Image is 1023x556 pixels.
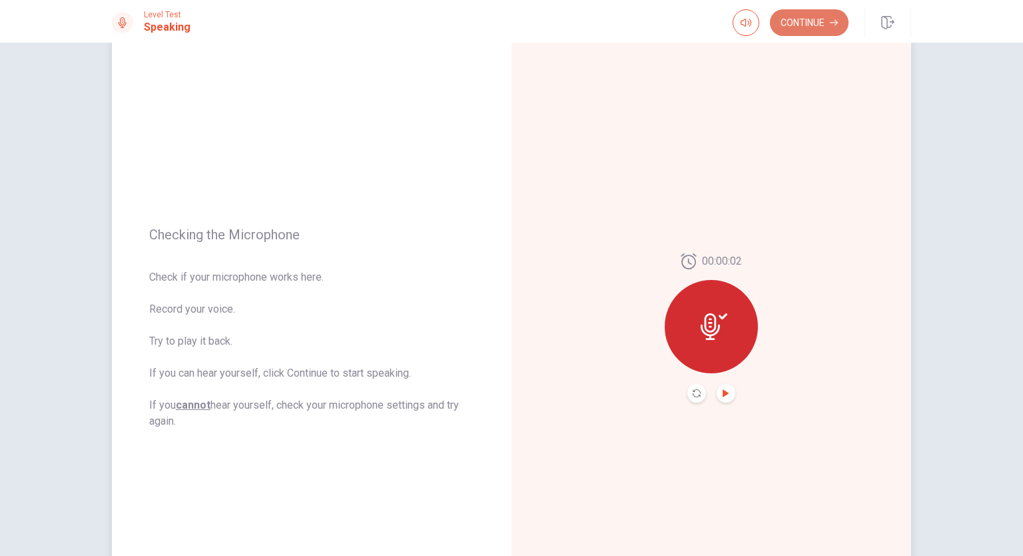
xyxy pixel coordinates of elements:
u: cannot [176,399,210,411]
span: Check if your microphone works here. Record your voice. Try to play it back. If you can hear your... [149,269,474,429]
button: Play Audio [717,384,735,403]
button: Record Again [687,384,706,403]
span: 00:00:02 [702,253,742,269]
span: Level Test [144,10,190,19]
span: Checking the Microphone [149,227,474,243]
button: Continue [770,9,849,36]
h1: Speaking [144,19,190,35]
